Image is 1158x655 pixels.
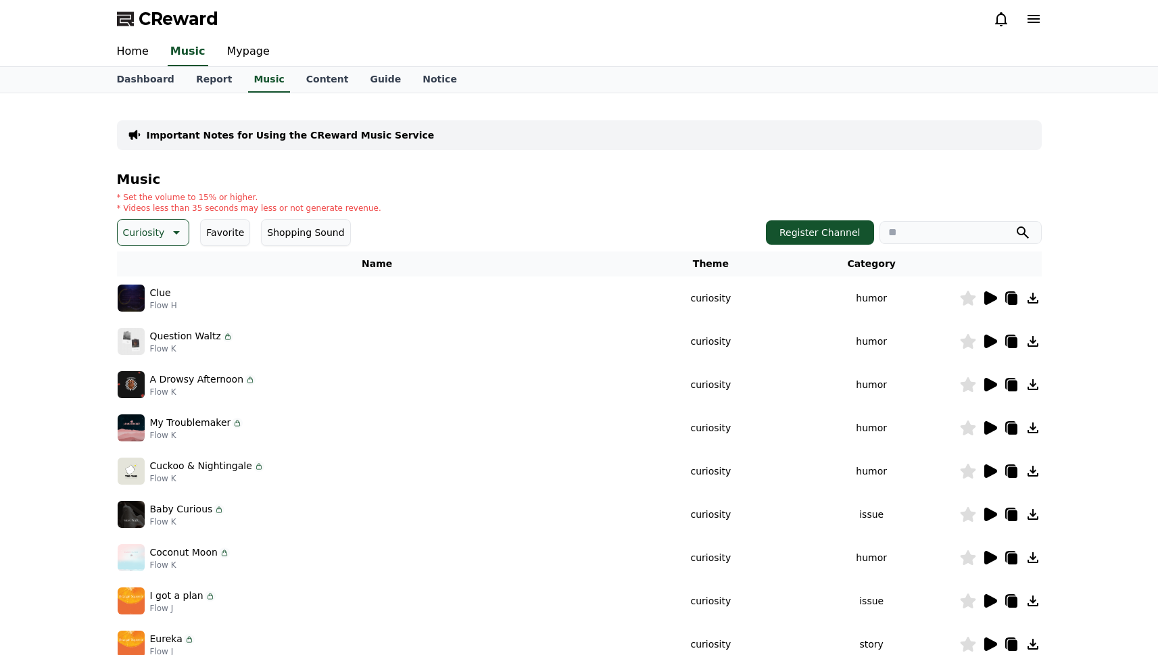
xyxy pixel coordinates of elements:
[216,38,281,66] a: Mypage
[637,276,784,320] td: curiosity
[118,458,145,485] img: music
[150,516,225,527] p: Flow K
[118,328,145,355] img: music
[150,589,203,603] p: I got a plan
[637,363,784,406] td: curiosity
[784,363,959,406] td: humor
[637,579,784,623] td: curiosity
[784,493,959,536] td: issue
[637,493,784,536] td: curiosity
[784,450,959,493] td: humor
[784,251,959,276] th: Category
[248,67,289,93] a: Music
[117,203,381,214] p: * Videos less than 35 seconds may less or not generate revenue.
[637,251,784,276] th: Theme
[117,192,381,203] p: * Set the volume to 15% or higher.
[200,219,250,246] button: Favorite
[123,223,165,242] p: Curiosity
[118,414,145,441] img: music
[117,219,190,246] button: Curiosity
[118,544,145,571] img: music
[150,473,264,484] p: Flow K
[412,67,468,93] a: Notice
[118,371,145,398] img: music
[766,220,874,245] button: Register Channel
[784,276,959,320] td: humor
[147,128,435,142] a: Important Notes for Using the CReward Music Service
[784,406,959,450] td: humor
[118,587,145,614] img: music
[150,459,252,473] p: Cuckoo & Nightingale
[118,285,145,312] img: music
[150,387,256,397] p: Flow K
[150,416,231,430] p: My Troublemaker
[784,320,959,363] td: humor
[150,545,218,560] p: Coconut Moon
[150,286,171,300] p: Clue
[150,329,221,343] p: Question Waltz
[150,430,243,441] p: Flow K
[117,8,218,30] a: CReward
[637,406,784,450] td: curiosity
[150,632,183,646] p: Eureka
[261,219,350,246] button: Shopping Sound
[637,450,784,493] td: curiosity
[784,536,959,579] td: humor
[118,501,145,528] img: music
[295,67,360,93] a: Content
[784,579,959,623] td: issue
[150,300,177,311] p: Flow H
[150,603,216,614] p: Flow J
[185,67,243,93] a: Report
[117,172,1042,187] h4: Music
[117,251,637,276] th: Name
[150,372,244,387] p: A Drowsy Afternoon
[168,38,208,66] a: Music
[637,536,784,579] td: curiosity
[359,67,412,93] a: Guide
[150,502,213,516] p: Baby Curious
[106,67,185,93] a: Dashboard
[106,38,160,66] a: Home
[150,343,233,354] p: Flow K
[139,8,218,30] span: CReward
[637,320,784,363] td: curiosity
[150,560,230,571] p: Flow K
